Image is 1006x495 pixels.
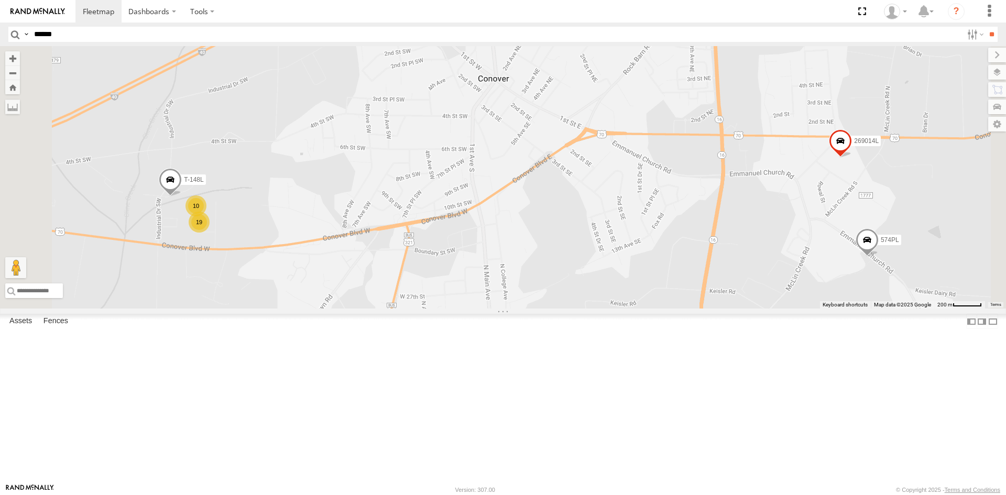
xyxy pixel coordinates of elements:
a: Terms and Conditions [945,487,1000,493]
i: ? [948,3,965,20]
label: Dock Summary Table to the Right [977,314,987,329]
label: Search Query [22,27,30,42]
div: 19 [189,212,210,233]
button: Zoom in [5,51,20,65]
label: Hide Summary Table [988,314,998,329]
label: Dock Summary Table to the Left [966,314,977,329]
a: Terms (opens in new tab) [990,303,1001,307]
button: Keyboard shortcuts [823,301,868,309]
button: Drag Pegman onto the map to open Street View [5,257,26,278]
button: Map Scale: 200 m per 52 pixels [934,301,985,309]
span: T-148L [184,175,203,183]
div: Zack Abernathy [880,4,911,19]
span: 574PL [881,236,899,244]
div: Version: 307.00 [455,487,495,493]
label: Map Settings [988,117,1006,131]
span: Map data ©2025 Google [874,302,931,307]
img: rand-logo.svg [10,8,65,15]
a: Visit our Website [6,485,54,495]
label: Search Filter Options [963,27,986,42]
button: Zoom Home [5,80,20,94]
span: 269014L [854,137,879,145]
div: © Copyright 2025 - [896,487,1000,493]
div: 10 [185,195,206,216]
label: Measure [5,100,20,114]
span: 200 m [937,302,953,307]
button: Zoom out [5,65,20,80]
label: Fences [38,314,73,329]
label: Assets [4,314,37,329]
